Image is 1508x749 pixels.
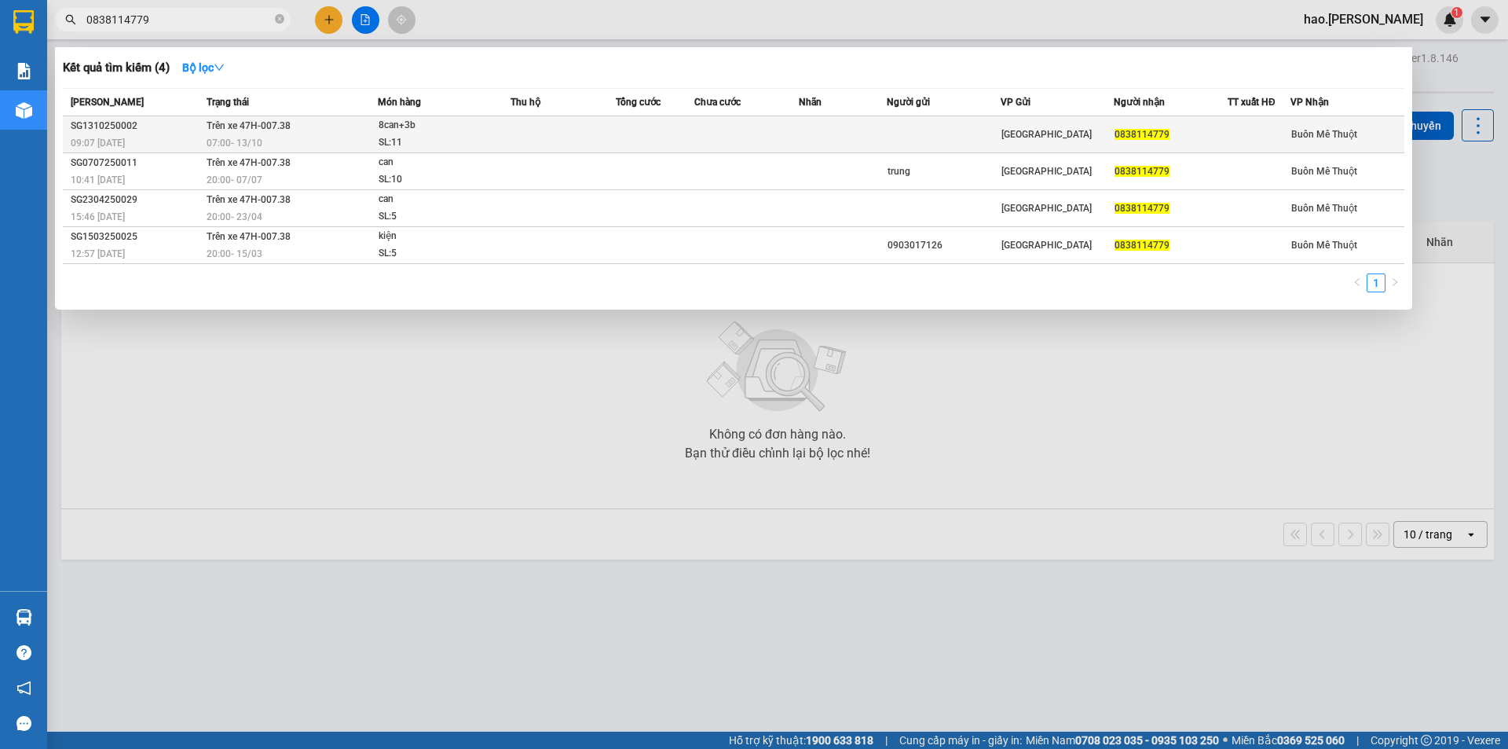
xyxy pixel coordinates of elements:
span: VP Nhận [1290,97,1329,108]
span: 0838114779 [1115,166,1169,177]
span: question-circle [16,645,31,660]
span: 10:41 [DATE] [71,174,125,185]
span: 15:46 [DATE] [71,211,125,222]
span: Trên xe 47H-007.38 [207,120,291,131]
span: 12:57 [DATE] [71,248,125,259]
img: warehouse-icon [16,609,32,626]
span: 20:00 - 23/04 [207,211,262,222]
img: solution-icon [16,63,32,79]
span: 07:00 - 13/10 [207,138,262,149]
div: SG2304250029 [71,192,202,208]
div: SL: 5 [379,245,496,263]
span: close-circle [275,14,284,24]
button: right [1385,274,1404,292]
span: [GEOGRAPHIC_DATA] [1001,240,1092,251]
span: down [214,62,225,73]
a: 1 [1367,274,1385,292]
span: [GEOGRAPHIC_DATA] [1001,129,1092,140]
span: message [16,716,31,731]
li: 1 [1367,274,1385,292]
span: left [1352,277,1362,287]
h3: Kết quả tìm kiếm ( 4 ) [63,60,170,76]
span: [GEOGRAPHIC_DATA] [1001,203,1092,214]
div: kiện [379,228,496,245]
span: VP Gửi [1001,97,1030,108]
img: logo-vxr [13,10,34,34]
div: SL: 10 [379,171,496,189]
span: 20:00 - 15/03 [207,248,262,259]
span: Thu hộ [511,97,540,108]
div: 8can+3b [379,117,496,134]
span: notification [16,681,31,696]
span: 0838114779 [1115,240,1169,251]
div: SL: 5 [379,208,496,226]
span: Trên xe 47H-007.38 [207,157,291,168]
img: warehouse-icon [16,102,32,119]
span: 0838114779 [1115,129,1169,140]
span: Chưa cước [694,97,741,108]
strong: Bộ lọc [182,61,225,74]
div: trung [888,163,1000,180]
span: Trên xe 47H-007.38 [207,194,291,205]
span: 20:00 - 07/07 [207,174,262,185]
span: Buôn Mê Thuột [1291,203,1357,214]
span: Trên xe 47H-007.38 [207,231,291,242]
span: Trạng thái [207,97,249,108]
span: TT xuất HĐ [1228,97,1276,108]
div: SG0707250011 [71,155,202,171]
span: Người gửi [887,97,930,108]
span: Người nhận [1114,97,1165,108]
input: Tìm tên, số ĐT hoặc mã đơn [86,11,272,28]
span: search [65,14,76,25]
span: Món hàng [378,97,421,108]
span: 0838114779 [1115,203,1169,214]
span: 09:07 [DATE] [71,138,125,149]
span: [GEOGRAPHIC_DATA] [1001,166,1092,177]
li: Next Page [1385,274,1404,292]
span: Buôn Mê Thuột [1291,129,1357,140]
div: 0903017126 [888,237,1000,254]
span: Buôn Mê Thuột [1291,240,1357,251]
div: can [379,191,496,208]
span: [PERSON_NAME] [71,97,144,108]
div: SL: 11 [379,134,496,152]
li: Previous Page [1348,274,1367,292]
span: close-circle [275,13,284,28]
span: right [1390,277,1400,287]
span: Tổng cước [616,97,661,108]
div: SG1503250025 [71,229,202,245]
div: SG1310250002 [71,118,202,134]
button: Bộ lọcdown [170,55,237,80]
button: left [1348,274,1367,292]
span: Buôn Mê Thuột [1291,166,1357,177]
span: Nhãn [799,97,822,108]
div: can [379,154,496,171]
